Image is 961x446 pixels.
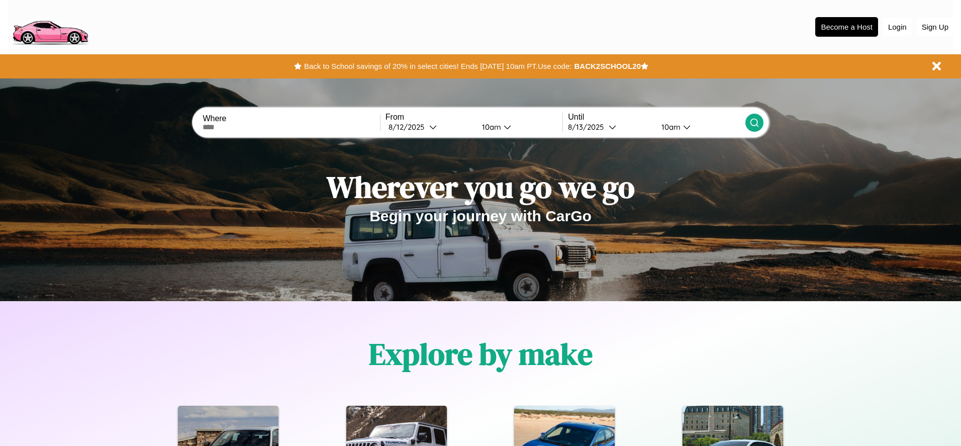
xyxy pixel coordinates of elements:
div: 10am [656,122,683,132]
label: From [386,113,562,122]
div: 8 / 13 / 2025 [568,122,609,132]
button: Login [883,18,912,36]
button: Become a Host [815,17,878,37]
button: 10am [474,122,562,132]
label: Where [203,114,379,123]
img: logo [8,5,92,47]
b: BACK2SCHOOL20 [574,62,641,70]
button: 8/12/2025 [386,122,474,132]
h1: Explore by make [369,333,593,375]
button: Back to School savings of 20% in select cities! Ends [DATE] 10am PT.Use code: [302,59,574,73]
button: Sign Up [917,18,953,36]
label: Until [568,113,745,122]
div: 10am [477,122,504,132]
button: 10am [653,122,745,132]
div: 8 / 12 / 2025 [389,122,429,132]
